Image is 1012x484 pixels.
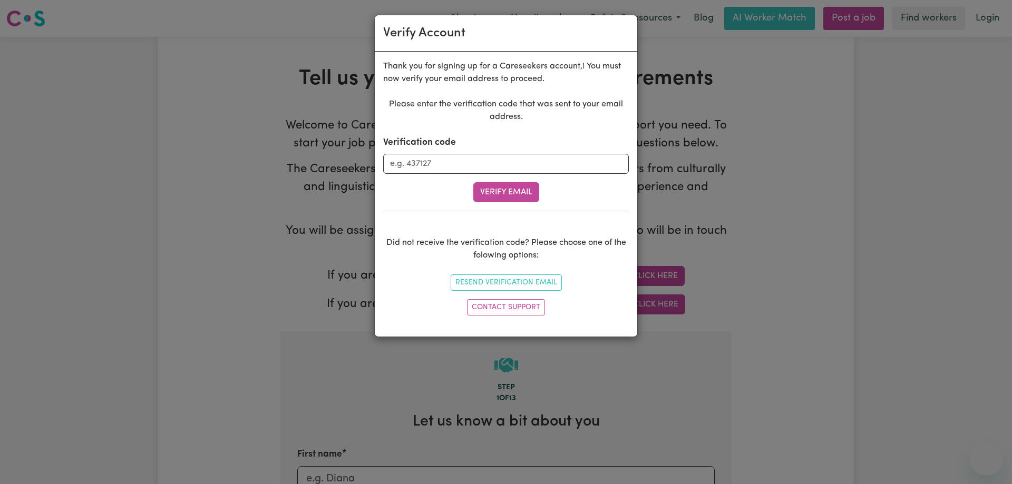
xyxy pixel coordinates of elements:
div: Verify Account [383,24,465,43]
label: Verification code [383,136,456,150]
iframe: Button to launch messaging window [970,442,1004,476]
a: Contact Support [467,299,545,315]
p: Thank you for signing up for a Careseekers account, ! You must now verify your email address to p... [383,60,629,85]
button: Verify Email [473,182,539,202]
p: Please enter the verification code that was sent to your email address. [383,98,629,123]
input: e.g. 437127 [383,154,629,174]
p: Did not receive the verification code? Please choose one of the folowing options: [383,236,629,262]
button: Resend Verification Email [451,274,562,291]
